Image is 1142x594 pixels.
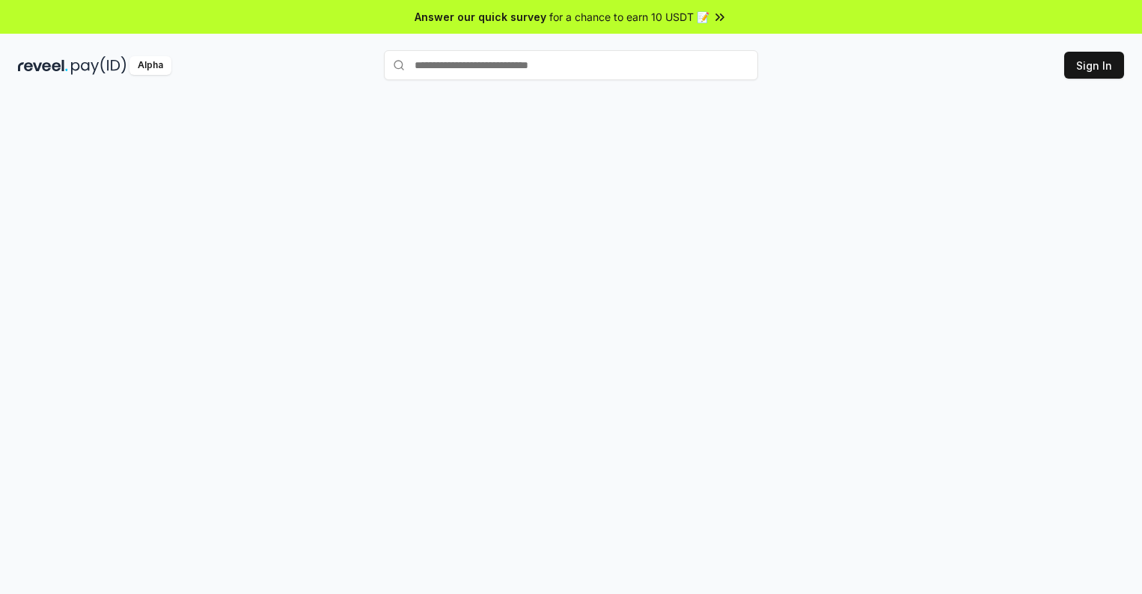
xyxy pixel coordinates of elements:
[1064,52,1124,79] button: Sign In
[71,56,126,75] img: pay_id
[415,9,546,25] span: Answer our quick survey
[549,9,709,25] span: for a chance to earn 10 USDT 📝
[18,56,68,75] img: reveel_dark
[129,56,171,75] div: Alpha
